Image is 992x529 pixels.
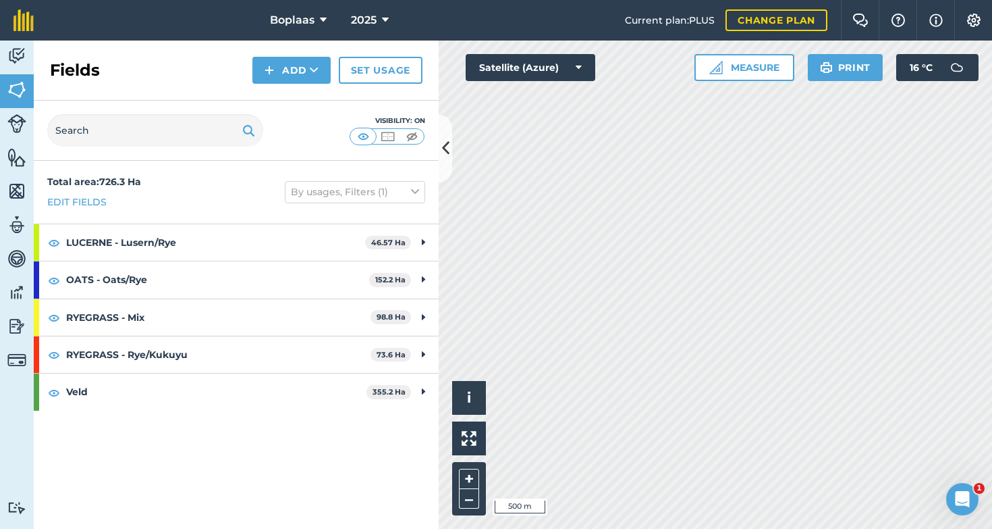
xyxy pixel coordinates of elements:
[974,483,985,494] span: 1
[459,489,479,509] button: –
[339,57,422,84] a: Set usage
[466,54,595,81] button: Satellite (Azure)
[47,176,141,188] strong: Total area : 726.3 Ha
[34,261,439,298] div: OATS - Oats/Rye152.2 Ha
[48,347,60,363] img: svg+xml;base64,PHN2ZyB4bWxucz0iaHR0cDovL3d3dy53My5vcmcvMjAwMC9zdmciIHdpZHRoPSIxOCIgaGVpZ2h0PSIyNC...
[285,181,425,203] button: By usages, Filters (1)
[946,483,979,515] iframe: Intercom live chat
[48,234,60,251] img: svg+xml;base64,PHN2ZyB4bWxucz0iaHR0cDovL3d3dy53My5vcmcvMjAwMC9zdmciIHdpZHRoPSIxOCIgaGVpZ2h0PSIyNC...
[7,249,26,269] img: svg+xml;base64,PD94bWwgdmVyc2lvbj0iMS4wIiBlbmNvZGluZz0idXRmLTgiPz4KPCEtLSBHZW5lcmF0b3I6IEFkb2JlIE...
[377,350,406,359] strong: 73.6 Ha
[350,116,425,126] div: Visibility: On
[7,181,26,201] img: svg+xml;base64,PHN2ZyB4bWxucz0iaHR0cDovL3d3dy53My5vcmcvMjAwMC9zdmciIHdpZHRoPSI1NiIgaGVpZ2h0PSI2MC...
[7,46,26,66] img: svg+xml;base64,PD94bWwgdmVyc2lvbj0iMS4wIiBlbmNvZGluZz0idXRmLTgiPz4KPCEtLSBHZW5lcmF0b3I6IEFkb2JlIE...
[34,224,439,261] div: LUCERNE - Lusern/Rye46.57 Ha
[66,224,365,261] strong: LUCERNE - Lusern/Rye
[379,130,396,143] img: svg+xml;base64,PHN2ZyB4bWxucz0iaHR0cDovL3d3dy53My5vcmcvMjAwMC9zdmciIHdpZHRoPSI1MCIgaGVpZ2h0PSI0MC...
[48,384,60,401] img: svg+xml;base64,PHN2ZyB4bWxucz0iaHR0cDovL3d3dy53My5vcmcvMjAwMC9zdmciIHdpZHRoPSIxOCIgaGVpZ2h0PSIyNC...
[725,9,827,31] a: Change plan
[48,272,60,288] img: svg+xml;base64,PHN2ZyB4bWxucz0iaHR0cDovL3d3dy53My5vcmcvMjAwMC9zdmciIHdpZHRoPSIxOCIgaGVpZ2h0PSIyNC...
[459,469,479,489] button: +
[7,282,26,303] img: svg+xml;base64,PD94bWwgdmVyc2lvbj0iMS4wIiBlbmNvZGluZz0idXRmLTgiPz4KPCEtLSBHZW5lcmF0b3I6IEFkb2JlIE...
[467,389,471,406] span: i
[47,114,263,147] input: Search
[270,12,314,28] span: Boplaas
[808,54,883,81] button: Print
[252,57,331,84] button: Add
[34,299,439,336] div: RYEGRASS - Mix98.8 Ha
[351,12,377,28] span: 2025
[890,14,906,27] img: A question mark icon
[377,312,406,322] strong: 98.8 Ha
[910,54,933,81] span: 16 ° C
[694,54,794,81] button: Measure
[404,130,420,143] img: svg+xml;base64,PHN2ZyB4bWxucz0iaHR0cDovL3d3dy53My5vcmcvMjAwMC9zdmciIHdpZHRoPSI1MCIgaGVpZ2h0PSI0MC...
[7,351,26,370] img: svg+xml;base64,PD94bWwgdmVyc2lvbj0iMS4wIiBlbmNvZGluZz0idXRmLTgiPz4KPCEtLSBHZW5lcmF0b3I6IEFkb2JlIE...
[929,12,943,28] img: svg+xml;base64,PHN2ZyB4bWxucz0iaHR0cDovL3d3dy53My5vcmcvMjAwMC9zdmciIHdpZHRoPSIxNyIgaGVpZ2h0PSIxNy...
[943,54,970,81] img: svg+xml;base64,PD94bWwgdmVyc2lvbj0iMS4wIiBlbmNvZGluZz0idXRmLTgiPz4KPCEtLSBHZW5lcmF0b3I6IEFkb2JlIE...
[66,261,369,298] strong: OATS - Oats/Rye
[7,80,26,100] img: svg+xml;base64,PHN2ZyB4bWxucz0iaHR0cDovL3d3dy53My5vcmcvMjAwMC9zdmciIHdpZHRoPSI1NiIgaGVpZ2h0PSI2MC...
[7,501,26,514] img: svg+xml;base64,PD94bWwgdmVyc2lvbj0iMS4wIiBlbmNvZGluZz0idXRmLTgiPz4KPCEtLSBHZW5lcmF0b3I6IEFkb2JlIE...
[66,299,370,336] strong: RYEGRASS - Mix
[7,114,26,133] img: svg+xml;base64,PD94bWwgdmVyc2lvbj0iMS4wIiBlbmNvZGluZz0idXRmLTgiPz4KPCEtLSBHZW5lcmF0b3I6IEFkb2JlIE...
[7,316,26,336] img: svg+xml;base64,PD94bWwgdmVyc2lvbj0iMS4wIiBlbmNvZGluZz0idXRmLTgiPz4KPCEtLSBHZW5lcmF0b3I6IEFkb2JlIE...
[265,62,274,78] img: svg+xml;base64,PHN2ZyB4bWxucz0iaHR0cDovL3d3dy53My5vcmcvMjAwMC9zdmciIHdpZHRoPSIxNCIgaGVpZ2h0PSIyNC...
[852,14,869,27] img: Two speech bubbles overlapping with the left bubble in the forefront
[709,61,723,74] img: Ruler icon
[896,54,979,81] button: 16 °C
[452,381,486,415] button: i
[355,130,372,143] img: svg+xml;base64,PHN2ZyB4bWxucz0iaHR0cDovL3d3dy53My5vcmcvMjAwMC9zdmciIHdpZHRoPSI1MCIgaGVpZ2h0PSI0MC...
[371,238,406,247] strong: 46.57 Ha
[50,59,100,81] h2: Fields
[48,309,60,326] img: svg+xml;base64,PHN2ZyB4bWxucz0iaHR0cDovL3d3dy53My5vcmcvMjAwMC9zdmciIHdpZHRoPSIxOCIgaGVpZ2h0PSIyNC...
[242,122,255,138] img: svg+xml;base64,PHN2ZyB4bWxucz0iaHR0cDovL3d3dy53My5vcmcvMjAwMC9zdmciIHdpZHRoPSIxOSIgaGVpZ2h0PSIyNC...
[66,374,366,410] strong: Veld
[66,336,370,373] strong: RYEGRASS - Rye/Kukuyu
[625,13,715,28] span: Current plan : PLUS
[13,9,34,31] img: fieldmargin Logo
[375,275,406,284] strong: 152.2 Ha
[820,59,833,76] img: svg+xml;base64,PHN2ZyB4bWxucz0iaHR0cDovL3d3dy53My5vcmcvMjAwMC9zdmciIHdpZHRoPSIxOSIgaGVpZ2h0PSIyNC...
[373,387,406,397] strong: 355.2 Ha
[7,147,26,168] img: svg+xml;base64,PHN2ZyB4bWxucz0iaHR0cDovL3d3dy53My5vcmcvMjAwMC9zdmciIHdpZHRoPSI1NiIgaGVpZ2h0PSI2MC...
[47,195,107,209] a: Edit fields
[966,14,982,27] img: A cog icon
[34,336,439,373] div: RYEGRASS - Rye/Kukuyu73.6 Ha
[7,215,26,235] img: svg+xml;base64,PD94bWwgdmVyc2lvbj0iMS4wIiBlbmNvZGluZz0idXRmLTgiPz4KPCEtLSBHZW5lcmF0b3I6IEFkb2JlIE...
[34,374,439,410] div: Veld355.2 Ha
[462,431,476,446] img: Four arrows, one pointing top left, one top right, one bottom right and the last bottom left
